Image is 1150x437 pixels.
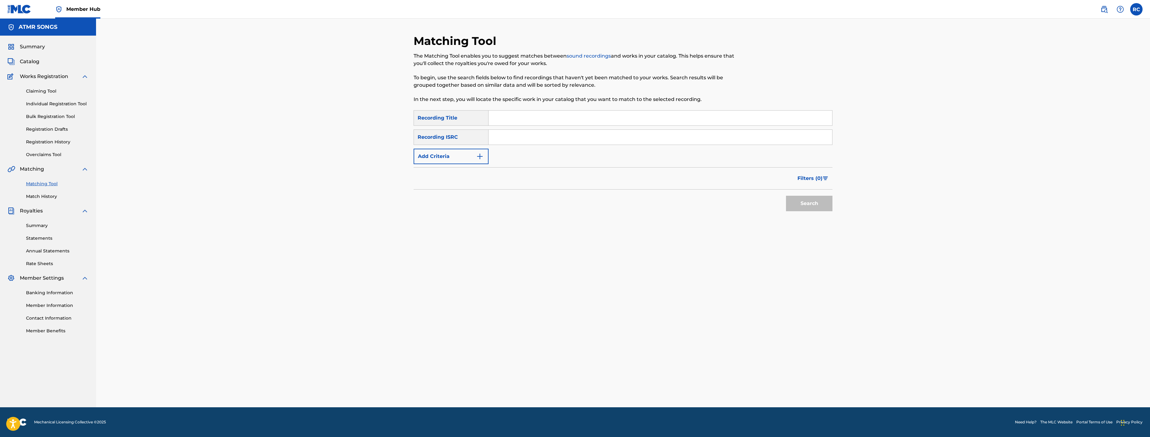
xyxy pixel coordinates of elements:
button: Add Criteria [414,149,489,164]
form: Search Form [414,110,832,214]
span: Mechanical Licensing Collective © 2025 [34,419,106,425]
a: Matching Tool [26,181,89,187]
img: MLC Logo [7,5,31,14]
a: Individual Registration Tool [26,101,89,107]
a: sound recordings [567,53,611,59]
span: Royalties [20,207,43,215]
button: Filters (0) [794,171,832,186]
h2: Matching Tool [414,34,499,48]
a: Rate Sheets [26,260,89,267]
span: Catalog [20,58,39,65]
span: Filters ( 0 ) [797,175,823,182]
a: The MLC Website [1040,419,1073,425]
div: User Menu [1130,3,1143,15]
img: expand [81,274,89,282]
p: The Matching Tool enables you to suggest matches between and works in your catalog. This helps en... [414,52,736,67]
img: 9d2ae6d4665cec9f34b9.svg [476,153,484,160]
a: Need Help? [1015,419,1037,425]
p: To begin, use the search fields below to find recordings that haven't yet been matched to your wo... [414,74,736,89]
img: filter [823,177,828,180]
img: search [1100,6,1108,13]
a: Summary [26,222,89,229]
img: expand [81,165,89,173]
a: Overclaims Tool [26,151,89,158]
img: Works Registration [7,73,15,80]
img: Matching [7,165,15,173]
iframe: Resource Center [1133,309,1150,359]
img: help [1117,6,1124,13]
h5: ATMR SONGS [19,24,57,31]
a: Portal Terms of Use [1076,419,1113,425]
a: Statements [26,235,89,242]
a: Annual Statements [26,248,89,254]
div: Help [1114,3,1126,15]
img: expand [81,207,89,215]
img: Accounts [7,24,15,31]
a: Contact Information [26,315,89,321]
a: Member Benefits [26,328,89,334]
a: Privacy Policy [1116,419,1143,425]
img: Catalog [7,58,15,65]
span: Works Registration [20,73,68,80]
a: Claiming Tool [26,88,89,94]
a: Banking Information [26,290,89,296]
img: logo [7,418,27,426]
iframe: Chat Widget [1119,407,1150,437]
a: Public Search [1098,3,1110,15]
span: Member Settings [20,274,64,282]
img: Top Rightsholder [55,6,63,13]
span: Summary [20,43,45,50]
a: CatalogCatalog [7,58,39,65]
a: Bulk Registration Tool [26,113,89,120]
p: In the next step, you will locate the specific work in your catalog that you want to match to the... [414,96,736,103]
img: Member Settings [7,274,15,282]
a: Registration History [26,139,89,145]
img: Royalties [7,207,15,215]
div: Drag [1121,413,1125,432]
img: expand [81,73,89,80]
span: Matching [20,165,44,173]
span: Member Hub [66,6,100,13]
a: Registration Drafts [26,126,89,133]
img: Summary [7,43,15,50]
a: Member Information [26,302,89,309]
a: SummarySummary [7,43,45,50]
a: Match History [26,193,89,200]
